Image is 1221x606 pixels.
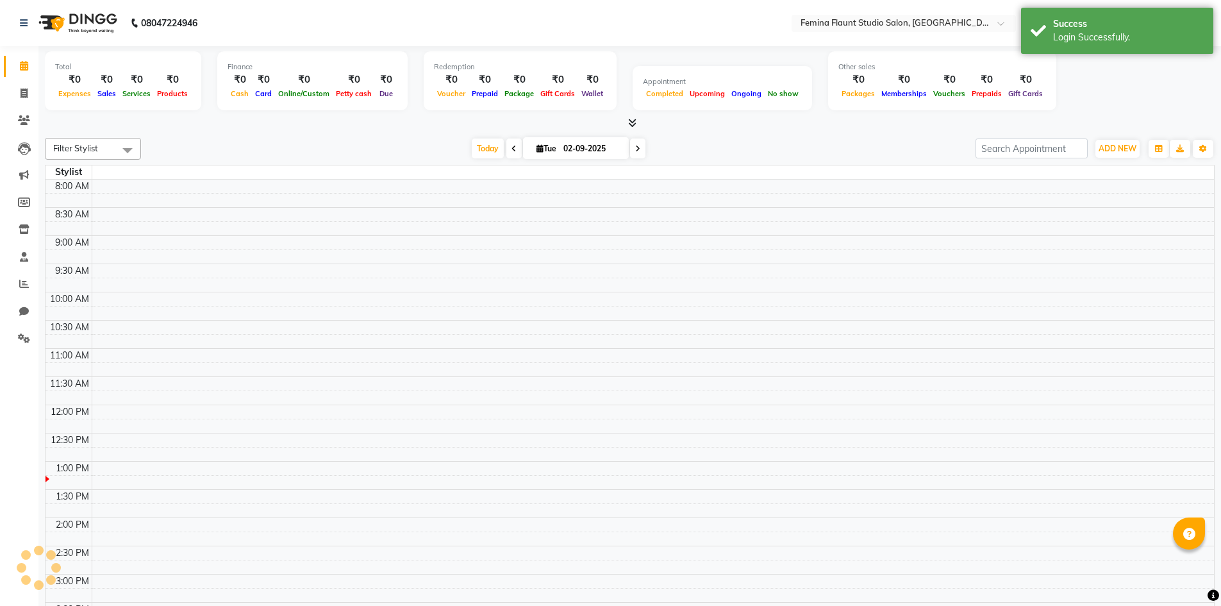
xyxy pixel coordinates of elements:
span: Voucher [434,89,469,98]
div: Other sales [838,62,1046,72]
span: Expenses [55,89,94,98]
span: ADD NEW [1099,144,1136,153]
div: Login Successfully. [1053,31,1204,44]
div: ₹0 [154,72,191,87]
button: ADD NEW [1095,140,1140,158]
div: 1:30 PM [53,490,92,503]
div: 10:00 AM [47,292,92,306]
span: Gift Cards [1005,89,1046,98]
div: Finance [228,62,397,72]
div: 11:00 AM [47,349,92,362]
b: 08047224946 [141,5,197,41]
span: No show [765,89,802,98]
div: 8:30 AM [53,208,92,221]
div: 3:00 PM [53,575,92,588]
div: 2:30 PM [53,546,92,560]
span: Wallet [578,89,606,98]
div: 8:00 AM [53,180,92,193]
div: 11:30 AM [47,377,92,391]
input: Search Appointment [976,139,1088,158]
span: Petty cash [333,89,375,98]
div: 9:00 AM [53,236,92,249]
div: Appointment [643,76,802,87]
div: ₹0 [252,72,275,87]
div: ₹0 [275,72,333,87]
span: Due [376,89,396,98]
input: 2025-09-02 [560,139,624,158]
span: Card [252,89,275,98]
span: Upcoming [686,89,728,98]
span: Ongoing [728,89,765,98]
div: 9:30 AM [53,264,92,278]
span: Services [119,89,154,98]
div: ₹0 [55,72,94,87]
span: Filter Stylist [53,143,98,153]
div: ₹0 [1005,72,1046,87]
span: Tue [533,144,560,153]
div: ₹0 [578,72,606,87]
div: Total [55,62,191,72]
span: Package [501,89,537,98]
span: Online/Custom [275,89,333,98]
div: ₹0 [333,72,375,87]
span: Memberships [878,89,930,98]
span: Today [472,139,504,158]
div: ₹0 [119,72,154,87]
div: ₹0 [878,72,930,87]
div: ₹0 [375,72,397,87]
div: 12:30 PM [48,433,92,447]
div: Success [1053,17,1204,31]
div: ₹0 [537,72,578,87]
img: logo [33,5,120,41]
div: ₹0 [228,72,252,87]
span: Packages [838,89,878,98]
div: ₹0 [469,72,501,87]
span: Cash [228,89,252,98]
div: ₹0 [94,72,119,87]
div: ₹0 [930,72,968,87]
span: Products [154,89,191,98]
span: Gift Cards [537,89,578,98]
div: 12:00 PM [48,405,92,419]
div: 1:00 PM [53,462,92,475]
div: 2:00 PM [53,518,92,532]
div: ₹0 [434,72,469,87]
div: ₹0 [968,72,1005,87]
div: Redemption [434,62,606,72]
div: ₹0 [838,72,878,87]
span: Sales [94,89,119,98]
span: Vouchers [930,89,968,98]
div: 10:30 AM [47,321,92,334]
div: Stylist [46,165,92,179]
span: Completed [643,89,686,98]
div: ₹0 [501,72,537,87]
span: Prepaid [469,89,501,98]
span: Prepaids [968,89,1005,98]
